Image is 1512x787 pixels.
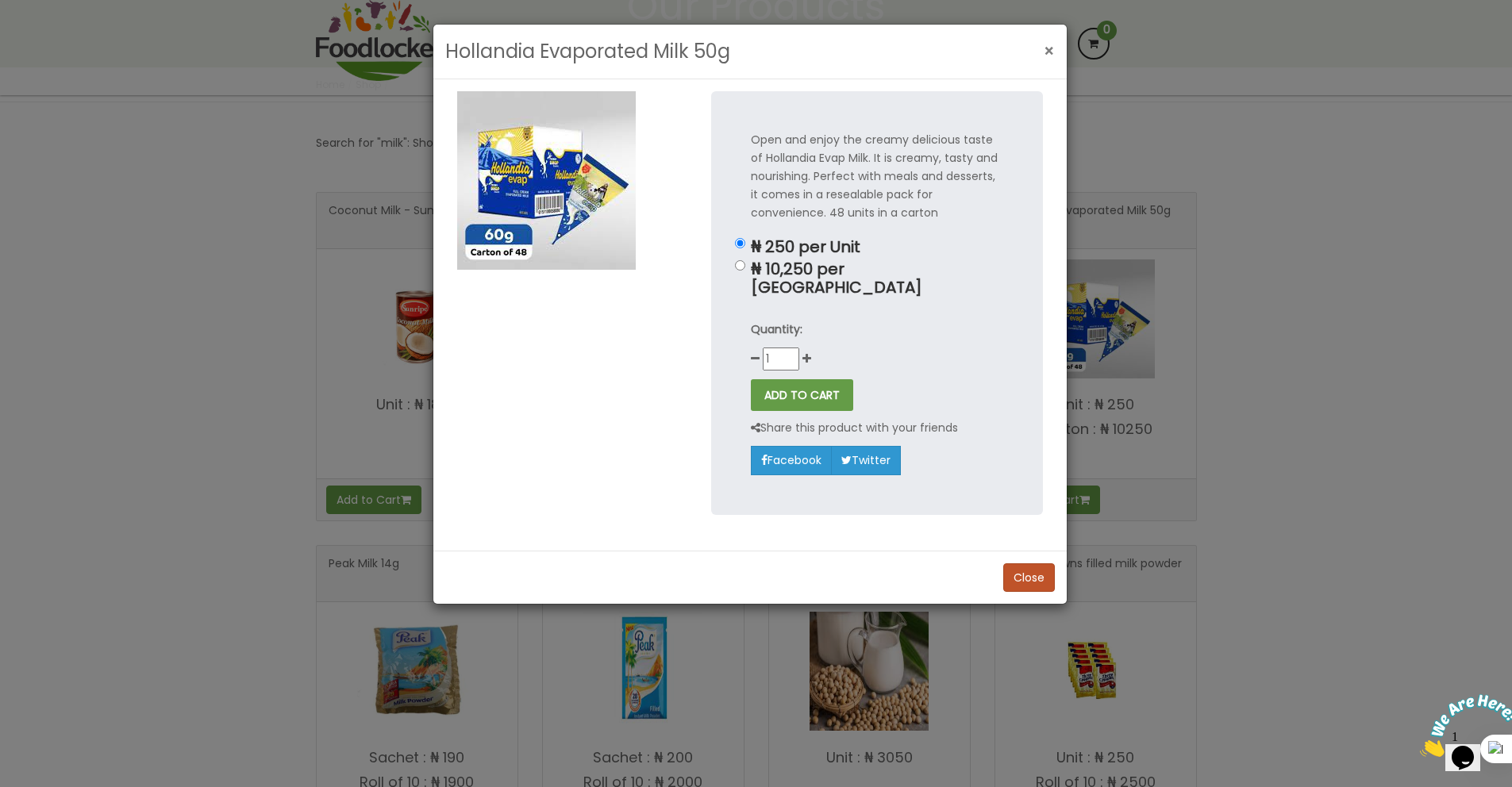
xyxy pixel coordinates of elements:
input: ₦ 250 per Unit [735,238,745,248]
img: Chat attention grabber [6,6,105,69]
strong: Quantity: [751,321,802,337]
button: ADD TO CART [751,379,853,411]
a: Facebook [751,446,832,474]
p: ₦ 250 per Unit [751,238,1003,256]
span: 1 [6,6,13,20]
h3: Hollandia Evaporated Milk 50g [445,36,730,67]
p: Open and enjoy the creamy delicious taste of Hollandia Evap Milk. It is creamy, tasty and nourish... [751,131,1003,222]
input: ₦ 10,250 per [GEOGRAPHIC_DATA] [735,260,745,271]
a: Twitter [831,446,901,474]
p: Share this product with your friends [751,419,958,437]
img: Hollandia Evaporated Milk 50g [457,91,636,270]
p: ₦ 10,250 per [GEOGRAPHIC_DATA] [751,260,1003,297]
button: Close [1036,35,1063,67]
button: Close [1003,563,1055,592]
iframe: chat widget [1414,688,1512,763]
span: × [1044,40,1055,63]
